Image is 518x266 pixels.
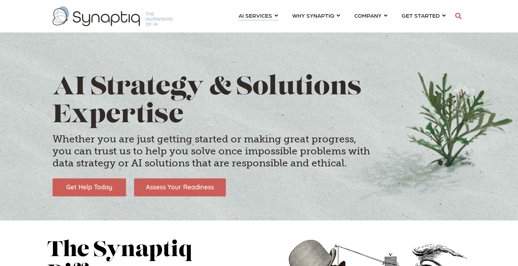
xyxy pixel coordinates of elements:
a: AI SERVICES [239,9,278,22]
h4: Whether you are just getting started or making great progress, you can trust us to help you solve... [53,133,370,169]
span: WHY SYNAPTIQ [292,11,334,20]
img: synaptiq logo-1 [53,6,173,26]
span: COMPANY [354,11,381,20]
a: COMPANY [354,9,387,22]
img: Assess Your Readiness [134,178,226,196]
a: WHY SYNAPTIQ [292,9,340,22]
a: GET STARTED [402,9,446,22]
nav: menu [231,4,453,29]
img: Get Help Today [53,178,126,196]
h1: AI Strategy & Solutions Expertise [53,74,465,130]
span: GET STARTED [402,11,440,20]
span: AI SERVICES [239,11,272,20]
